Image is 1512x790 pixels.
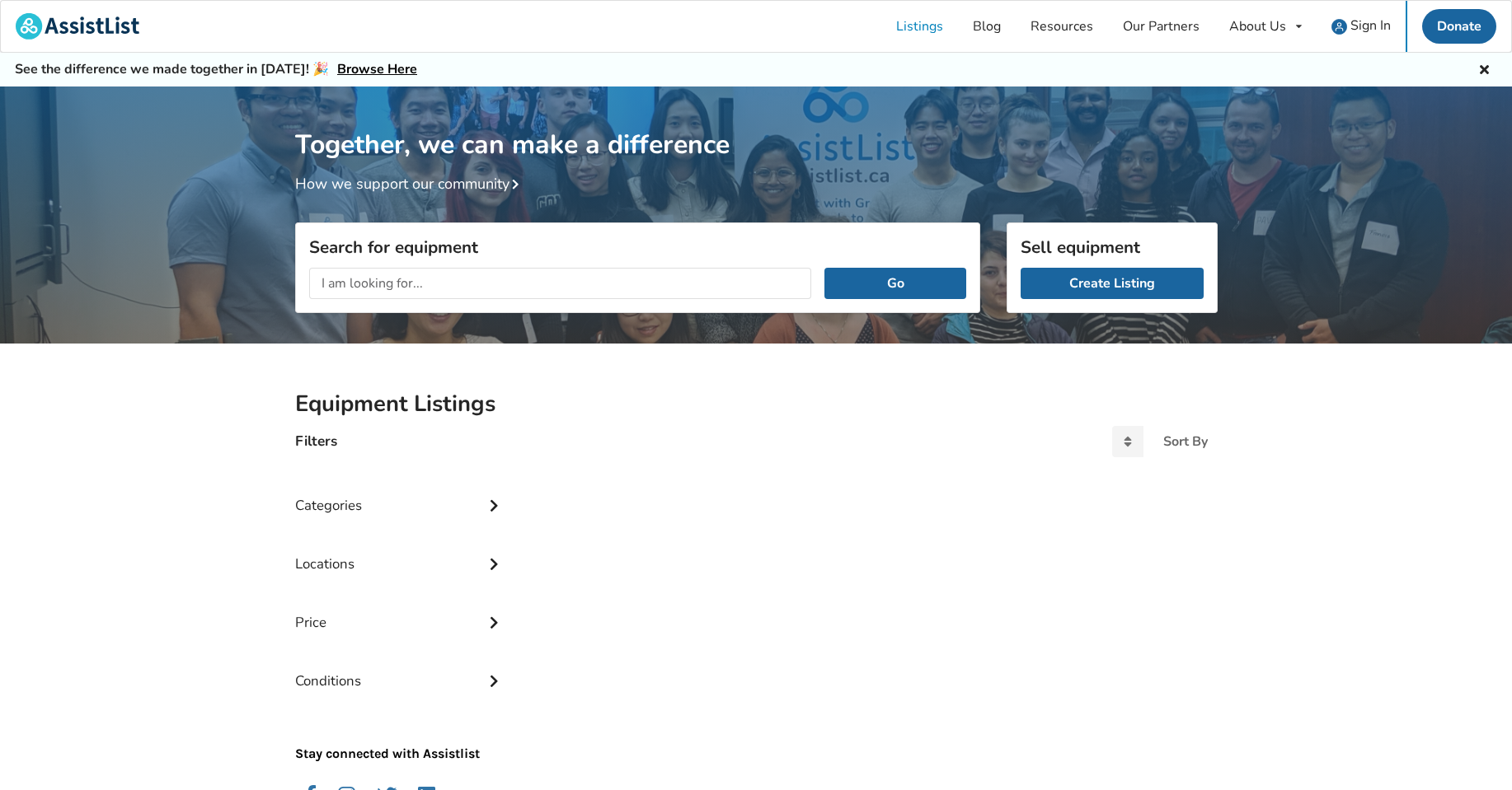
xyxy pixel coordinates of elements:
a: Listings [881,1,958,52]
div: Locations [295,522,506,581]
img: user icon [1331,19,1347,35]
h5: See the difference we made together in [DATE]! 🎉 [15,61,417,78]
input: I am looking for... [309,268,812,299]
h3: Sell equipment [1021,236,1204,258]
img: assistlist-logo [16,13,139,40]
div: About Us [1229,20,1286,33]
div: Sort By [1163,435,1208,448]
h1: Together, we can make a difference [295,86,1218,161]
a: How we support our community [295,174,526,194]
span: Sign In [1350,16,1391,35]
button: Go [824,268,965,299]
h2: Equipment Listings [295,390,1218,418]
p: Stay connected with Assistlist [295,699,506,764]
a: Our Partners [1108,1,1214,52]
div: Conditions [295,639,506,698]
h3: Search for equipment [309,236,966,258]
a: Resources [1016,1,1108,52]
div: Price [295,581,506,639]
a: Create Listing [1021,268,1204,299]
a: Donate [1422,9,1496,44]
div: Categories [295,464,506,522]
a: user icon Sign In [1317,1,1406,52]
a: Blog [958,1,1016,52]
h4: Filters [295,432,337,451]
a: Browse Here [337,60,417,78]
